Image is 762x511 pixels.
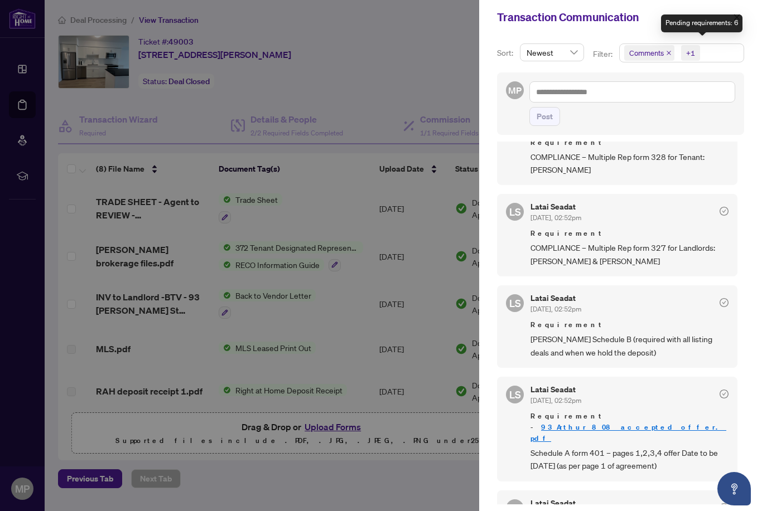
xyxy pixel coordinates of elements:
[624,45,674,61] span: Comments
[593,48,614,60] p: Filter:
[497,47,515,59] p: Sort:
[720,390,729,398] span: check-circle
[530,228,729,239] span: Requirement
[530,386,581,393] h5: Latai Seadat
[686,47,695,59] div: +1
[720,207,729,216] span: check-circle
[530,446,729,473] span: Schedule A form 401 – pages 1,2,3,4 offer Date to be [DATE] (as per page 1 of agreement)
[530,499,581,507] h5: Latai Seadat
[530,203,581,211] h5: Latai Seadat
[530,396,581,405] span: [DATE], 02:52pm
[733,13,741,21] span: close
[509,295,521,311] span: LS
[530,213,581,222] span: [DATE], 02:52pm
[530,305,581,313] span: [DATE], 02:52pm
[527,44,577,61] span: Newest
[509,387,521,402] span: LS
[530,422,726,443] a: 93_Arthur_808_accepted_offer.pdf
[529,107,560,126] button: Post
[661,14,742,32] div: Pending requirements: 6
[530,411,729,444] span: Requirement -
[530,319,729,330] span: Requirement
[666,50,672,56] span: close
[530,333,729,359] span: [PERSON_NAME] Schedule B (required with all listing deals and when we hold the deposit)
[509,204,521,220] span: LS
[530,294,581,302] h5: Latai Seadat
[629,47,664,59] span: Comments
[508,84,521,98] span: MP
[530,137,729,148] span: Requirement
[717,472,751,505] button: Open asap
[720,298,729,307] span: check-circle
[530,150,729,177] span: COMPLIANCE – Multiple Rep form 328 for Tenant: [PERSON_NAME]
[530,241,729,267] span: COMPLIANCE – Multiple Rep form 327 for Landlords: [PERSON_NAME] & [PERSON_NAME]
[497,9,730,26] div: Transaction Communication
